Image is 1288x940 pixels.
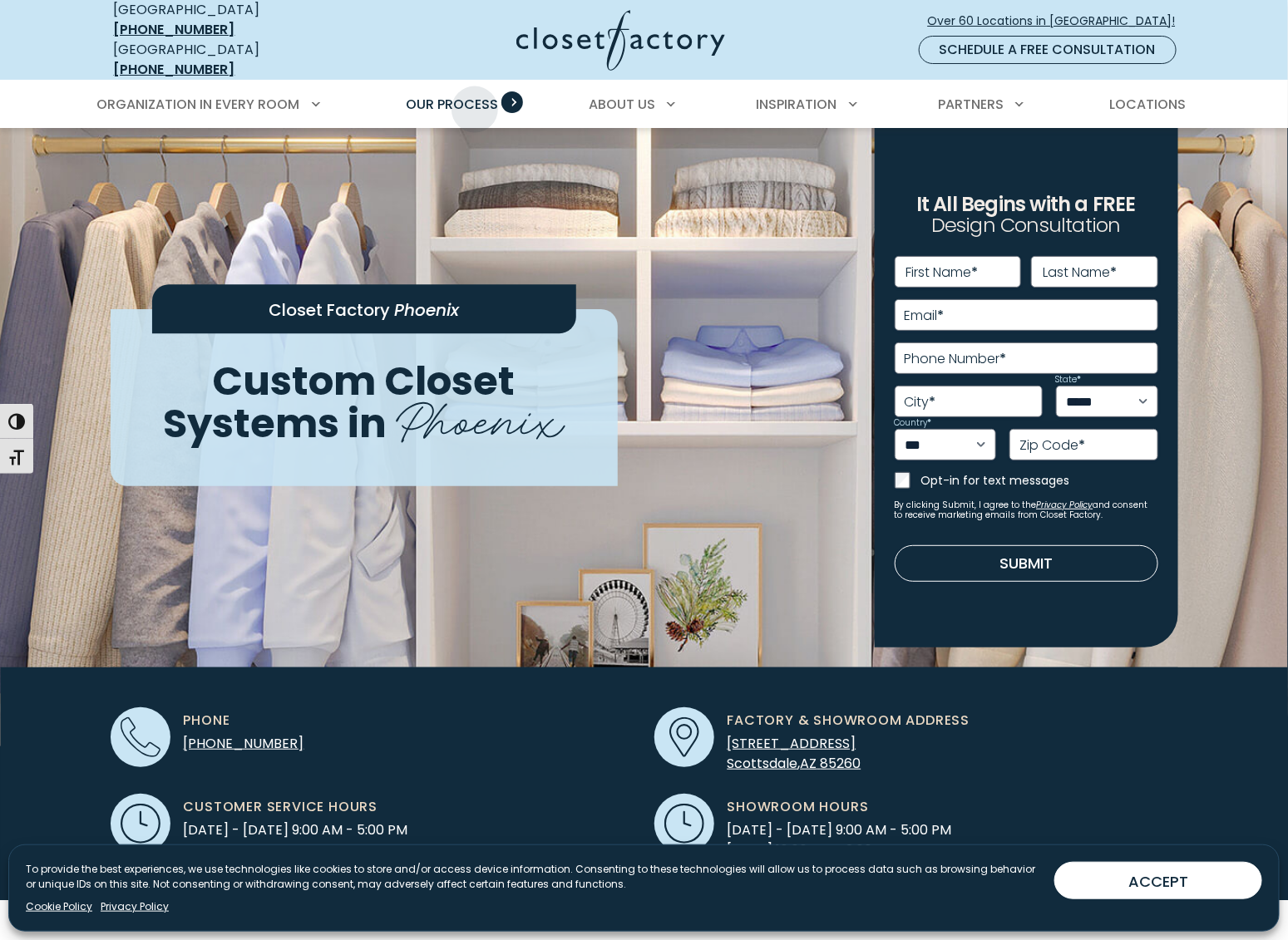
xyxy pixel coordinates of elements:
[905,352,1007,366] label: Phone Number
[516,10,725,71] img: Closet Factory Logo
[728,734,861,773] a: [STREET_ADDRESS] Scottsdale,AZ 85260
[927,7,1190,36] a: Over 60 Locations in [GEOGRAPHIC_DATA]!
[406,95,498,114] span: Our Process
[895,545,1158,582] button: Submit
[921,472,1158,489] label: Opt-in for text messages
[114,40,355,80] div: [GEOGRAPHIC_DATA]
[895,419,932,427] label: Country
[397,378,565,454] span: Phoenix
[905,396,936,409] label: City
[895,500,1158,520] small: By clicking Submit, I agree to the and consent to receive marketing emails from Closet Factory.
[184,797,378,817] span: Customer Service Hours
[728,754,798,773] span: Scottsdale
[101,899,169,914] a: Privacy Policy
[1043,266,1117,279] label: Last Name
[931,212,1121,239] span: Design Consultation
[728,711,970,731] span: Factory & Showroom Address
[184,711,230,731] span: Phone
[928,12,1189,30] span: Over 60 Locations in [GEOGRAPHIC_DATA]!
[728,797,869,817] span: Showroom Hours
[184,734,304,753] a: [PHONE_NUMBER]
[97,95,300,114] span: Organization in Every Room
[589,95,655,114] span: About Us
[1056,376,1082,384] label: State
[821,754,861,773] span: 85260
[394,298,459,322] span: Phoenix
[905,309,945,322] label: Email
[801,754,817,773] span: AZ
[906,266,979,279] label: First Name
[728,840,952,860] span: [DATE] 10:00 AM - 3:00 PM
[757,95,837,114] span: Inspiration
[919,36,1177,64] a: Schedule a Free Consultation
[86,81,1203,128] nav: Primary Menu
[728,734,856,753] span: [STREET_ADDRESS]
[26,899,92,914] a: Cookie Policy
[114,20,235,39] a: [PHONE_NUMBER]
[1019,439,1085,452] label: Zip Code
[916,190,1136,218] span: It All Begins with a FREE
[26,862,1041,892] p: To provide the best experiences, we use technologies like cookies to store and/or access device i...
[114,60,235,79] a: [PHONE_NUMBER]
[938,95,1004,114] span: Partners
[728,820,952,840] span: [DATE] - [DATE] 9:00 AM - 5:00 PM
[269,298,390,322] span: Closet Factory
[1054,862,1262,899] button: ACCEPT
[1109,95,1186,114] span: Locations
[184,820,408,840] span: [DATE] - [DATE] 9:00 AM - 5:00 PM
[1037,499,1093,511] a: Privacy Policy
[164,353,516,451] span: Custom Closet Systems in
